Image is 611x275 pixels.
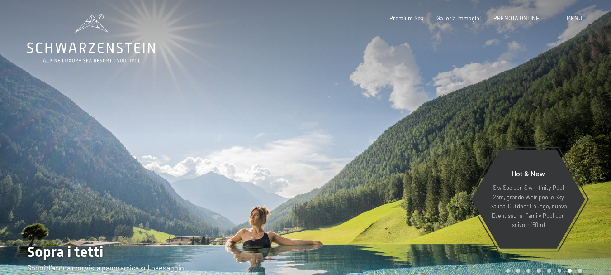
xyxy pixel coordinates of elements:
div: Carousel Pagination [503,269,582,273]
a: Hot & New Sky Spa con Sky infinity Pool 23m, grande Whirlpool e Sky Sauna, Outdoor Lounge, nuova ... [471,150,586,249]
div: Carousel Page 7 (Current Slide) [568,269,572,273]
p: Sky Spa con Sky infinity Pool 23m, grande Whirlpool e Sky Sauna, Outdoor Lounge, nuova Event saun... [489,183,568,229]
div: Carousel Page 3 [526,269,530,273]
span: Hot & New [512,169,545,178]
div: Carousel Page 2 [516,269,520,273]
a: PRENOTA ONLINE [493,14,540,22]
div: Carousel Page 5 [547,269,551,273]
div: Carousel Page 1 [506,269,510,273]
div: Carousel Page 8 [578,269,582,273]
div: Carousel Page 6 [558,269,562,273]
div: Carousel Page 4 [537,269,541,273]
a: Galleria immagini [436,14,481,22]
span: Menu [567,14,582,22]
a: Premium Spa [389,14,424,22]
